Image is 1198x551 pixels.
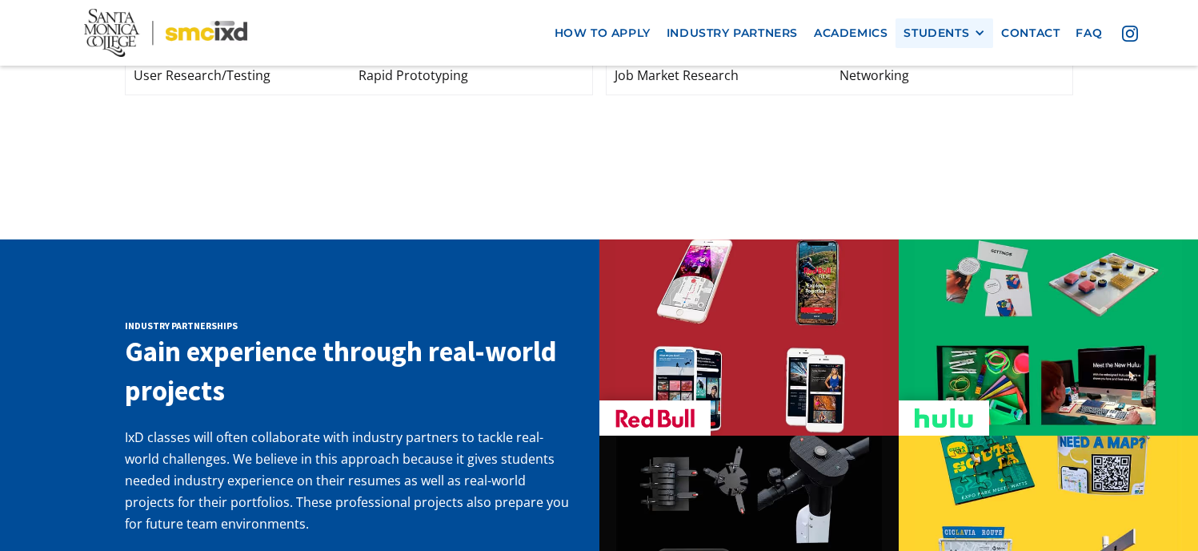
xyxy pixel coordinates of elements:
h3: Gain experience through real-world projects [125,332,575,411]
div: STUDENTS [904,26,985,40]
a: Academics [806,18,895,48]
div: Job Market Research [615,65,839,86]
div: STUDENTS [904,26,969,40]
a: how to apply [547,18,659,48]
a: industry partners [659,18,806,48]
p: IxD classes will often collaborate with industry partners to tackle real-world challenges. We bel... [125,427,575,536]
div: Rapid Prototyping [359,65,583,86]
a: contact [993,18,1068,48]
div: Networking [839,65,1064,86]
div: User Research/Testing [134,65,359,86]
a: faq [1068,18,1110,48]
h2: Industry Partnerships [125,320,575,332]
img: Santa Monica College - SMC IxD logo [84,9,247,57]
img: icon - instagram [1122,26,1138,42]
